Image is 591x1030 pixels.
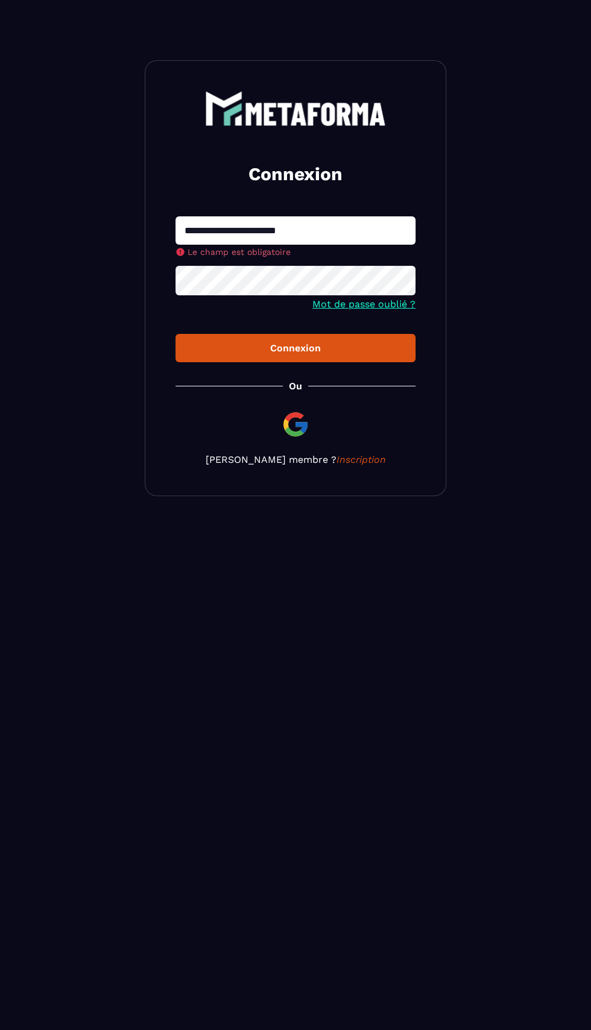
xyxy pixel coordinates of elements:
p: [PERSON_NAME] membre ? [175,454,416,465]
a: logo [175,91,416,126]
button: Connexion [175,334,416,362]
span: Le champ est obligatoire [188,247,291,257]
a: Mot de passe oublié ? [312,298,416,310]
div: Connexion [185,342,406,354]
p: Ou [289,380,302,392]
img: google [281,410,310,439]
a: Inscription [337,454,386,465]
img: logo [205,91,386,126]
h2: Connexion [190,162,401,186]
